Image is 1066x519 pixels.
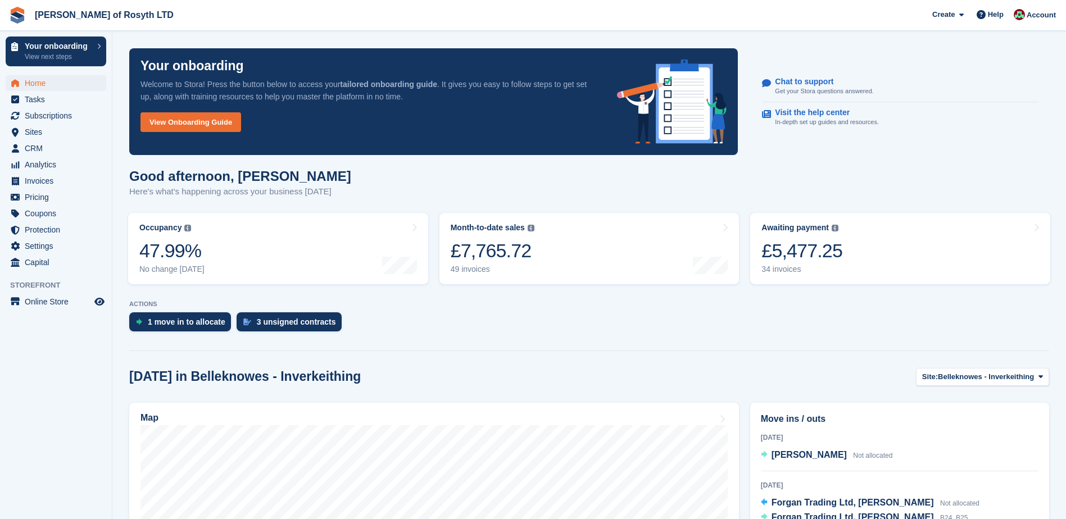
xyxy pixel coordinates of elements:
a: Visit the help center In-depth set up guides and resources. [762,102,1038,133]
a: menu [6,254,106,270]
a: Chat to support Get your Stora questions answered. [762,71,1038,102]
img: move_ins_to_allocate_icon-fdf77a2bb77ea45bf5b3d319d69a93e2d87916cf1d5bf7949dd705db3b84f3ca.svg [136,318,142,325]
a: 1 move in to allocate [129,312,237,337]
img: icon-info-grey-7440780725fd019a000dd9b08b2336e03edf1995a4989e88bcd33f0948082b44.svg [184,225,191,231]
a: Occupancy 47.99% No change [DATE] [128,213,428,284]
h2: [DATE] in Belleknowes - Inverkeithing [129,369,361,384]
h2: Map [140,413,158,423]
p: View next steps [25,52,92,62]
a: Preview store [93,295,106,308]
span: Sites [25,124,92,140]
img: icon-info-grey-7440780725fd019a000dd9b08b2336e03edf1995a4989e88bcd33f0948082b44.svg [832,225,838,231]
p: Visit the help center [775,108,870,117]
p: Your onboarding [140,60,244,72]
span: Forgan Trading Ltd, [PERSON_NAME] [772,498,934,507]
a: [PERSON_NAME] Not allocated [761,448,893,463]
button: Site: Belleknowes - Inverkeithing [916,368,1049,386]
a: [PERSON_NAME] of Rosyth LTD [30,6,178,24]
div: Month-to-date sales [451,223,525,233]
span: Help [988,9,1004,20]
span: Settings [25,238,92,254]
span: Site: [922,371,938,383]
div: Occupancy [139,223,182,233]
a: Awaiting payment £5,477.25 34 invoices [750,213,1050,284]
span: Subscriptions [25,108,92,124]
a: menu [6,92,106,107]
a: menu [6,238,106,254]
div: 34 invoices [761,265,842,274]
div: 47.99% [139,239,205,262]
div: [DATE] [761,432,1038,443]
span: Pricing [25,189,92,205]
img: icon-info-grey-7440780725fd019a000dd9b08b2336e03edf1995a4989e88bcd33f0948082b44.svg [528,225,534,231]
a: 3 unsigned contracts [237,312,347,337]
a: menu [6,140,106,156]
span: Capital [25,254,92,270]
a: menu [6,294,106,309]
span: Account [1027,10,1056,21]
span: Online Store [25,294,92,309]
div: 1 move in to allocate [148,317,225,326]
a: menu [6,189,106,205]
div: 3 unsigned contracts [257,317,336,326]
div: [DATE] [761,480,1038,490]
p: Your onboarding [25,42,92,50]
span: Coupons [25,206,92,221]
span: Storefront [10,280,112,291]
p: Get your Stora questions answered. [775,86,873,96]
span: Tasks [25,92,92,107]
img: contract_signature_icon-13c848040528278c33f63329250d36e43548de30e8caae1d1a13099fd9432cc5.svg [243,318,251,325]
a: menu [6,173,106,189]
img: onboarding-info-6c161a55d2c0e0a8cae90662b2fe09162a5109e8cc188191df67fb4f79e88e88.svg [617,60,727,144]
a: Forgan Trading Ltd, [PERSON_NAME] Not allocated [761,496,979,511]
span: Analytics [25,157,92,172]
div: Awaiting payment [761,223,829,233]
strong: tailored onboarding guide [340,80,437,89]
span: [PERSON_NAME] [772,450,847,459]
a: menu [6,108,106,124]
a: menu [6,124,106,140]
p: Here's what's happening across your business [DATE] [129,185,351,198]
a: View Onboarding Guide [140,112,241,132]
span: Home [25,75,92,91]
p: Welcome to Stora! Press the button below to access your . It gives you easy to follow steps to ge... [140,78,599,103]
span: Not allocated [853,452,892,459]
div: 49 invoices [451,265,534,274]
img: Anne Thomson [1014,9,1025,20]
a: menu [6,206,106,221]
span: Not allocated [940,499,979,507]
img: stora-icon-8386f47178a22dfd0bd8f6a31ec36ba5ce8667c1dd55bd0f319d3a0aa187defe.svg [9,7,26,24]
div: £5,477.25 [761,239,842,262]
a: Month-to-date sales £7,765.72 49 invoices [439,213,740,284]
span: CRM [25,140,92,156]
p: Chat to support [775,77,864,86]
h1: Good afternoon, [PERSON_NAME] [129,169,351,184]
div: No change [DATE] [139,265,205,274]
span: Invoices [25,173,92,189]
a: menu [6,75,106,91]
a: menu [6,222,106,238]
span: Belleknowes - Inverkeithing [938,371,1034,383]
p: ACTIONS [129,301,1049,308]
a: Your onboarding View next steps [6,37,106,66]
div: £7,765.72 [451,239,534,262]
h2: Move ins / outs [761,412,1038,426]
a: menu [6,157,106,172]
span: Protection [25,222,92,238]
span: Create [932,9,955,20]
p: In-depth set up guides and resources. [775,117,879,127]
